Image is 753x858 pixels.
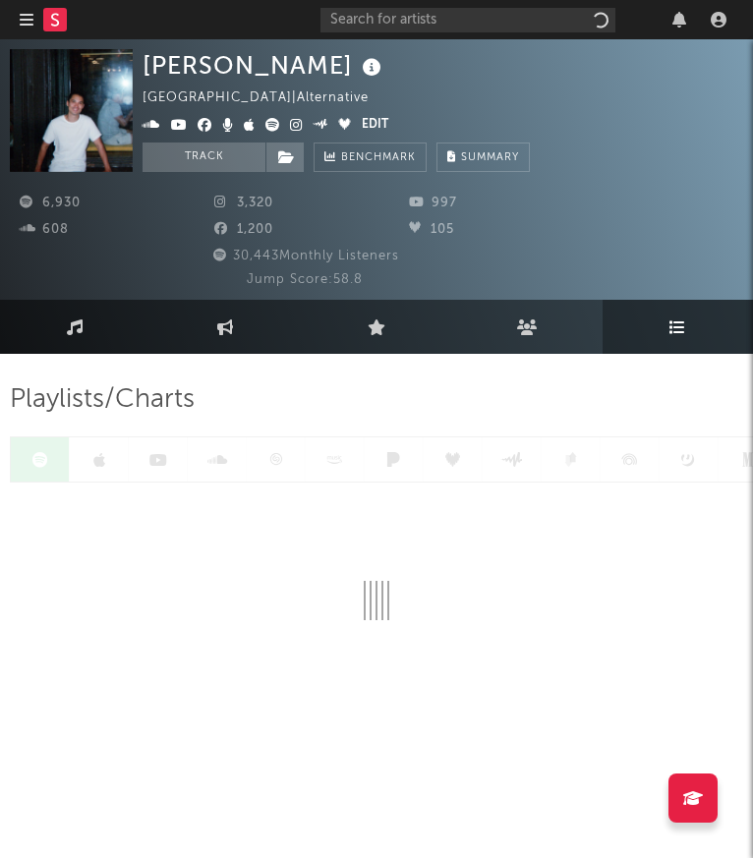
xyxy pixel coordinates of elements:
span: Jump Score: 58.8 [247,273,363,286]
span: 997 [409,197,457,209]
a: Benchmark [314,143,427,172]
input: Search for artists [320,8,615,32]
span: 30,443 Monthly Listeners [210,250,399,262]
div: [PERSON_NAME] [143,49,386,82]
button: Track [143,143,265,172]
button: Edit [362,114,388,138]
span: 6,930 [20,197,81,209]
span: Summary [461,152,519,163]
span: 608 [20,223,69,236]
button: Summary [436,143,530,172]
span: 105 [409,223,454,236]
div: [GEOGRAPHIC_DATA] | Alternative [143,86,391,110]
span: Playlists/Charts [10,388,195,412]
span: 3,320 [214,197,273,209]
span: 1,200 [214,223,273,236]
span: Benchmark [341,146,416,170]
